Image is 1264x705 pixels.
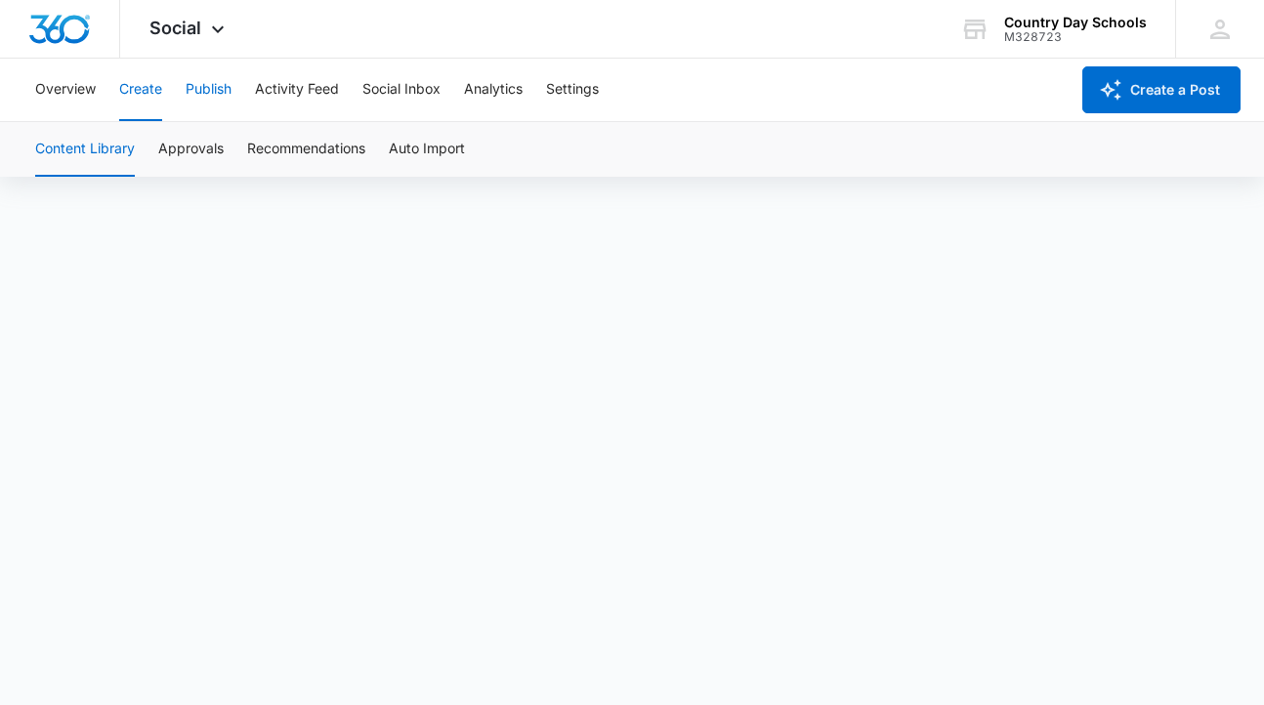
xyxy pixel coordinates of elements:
button: Activity Feed [255,59,339,121]
button: Create [119,59,162,121]
button: Analytics [464,59,523,121]
button: Publish [186,59,232,121]
button: Recommendations [247,122,365,177]
button: Overview [35,59,96,121]
div: account name [1004,15,1147,30]
button: Auto Import [389,122,465,177]
button: Social Inbox [362,59,441,121]
div: account id [1004,30,1147,44]
button: Content Library [35,122,135,177]
button: Approvals [158,122,224,177]
button: Create a Post [1082,66,1241,113]
button: Settings [546,59,599,121]
span: Social [149,18,201,38]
